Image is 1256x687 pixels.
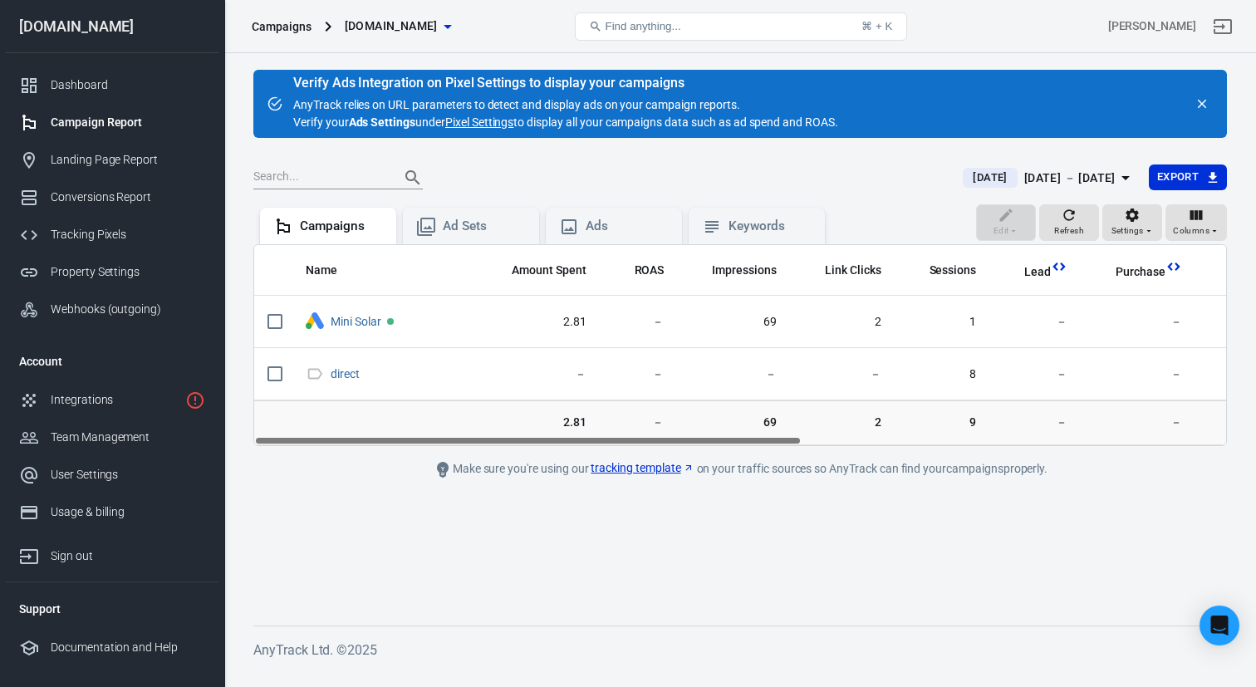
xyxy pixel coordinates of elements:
a: Sign out [6,531,218,575]
svg: This column is calculated from AnyTrack real-time data [1051,258,1067,275]
div: Verify Ads Integration on Pixel Settings to display your campaigns [293,75,838,91]
span: Name [306,263,359,279]
a: tracking template [591,459,694,477]
svg: 1 networks not verified yet [185,390,205,410]
div: Property Settings [51,263,205,281]
a: Mini Solar [331,315,381,328]
div: Conversions Report [51,189,205,206]
button: close [1190,92,1214,115]
input: Search... [253,167,386,189]
span: Find anything... [606,20,681,32]
span: 2 [803,415,881,431]
a: Dashboard [6,66,218,104]
div: User Settings [51,466,205,483]
div: Make sure you're using our on your traffic sources so AnyTrack can find your campaigns properly. [366,459,1114,479]
span: vitorama.com [345,16,438,37]
div: Tracking Pixels [51,226,205,243]
div: AnyTrack relies on URL parameters to detect and display ads on your campaign reports. Verify your... [293,76,838,131]
span: The number of clicks on links within the ad that led to advertiser-specified destinations [803,260,881,280]
span: Impressions [712,263,777,279]
svg: This column is calculated from AnyTrack real-time data [1165,258,1182,275]
li: Support [6,589,218,629]
span: － [490,366,586,383]
button: Columns [1165,204,1227,241]
span: The number of times your ads were on screen. [690,260,777,280]
button: [DOMAIN_NAME] [338,11,458,42]
span: Amount Spent [512,263,586,279]
div: Sign out [51,547,205,565]
span: direct [331,368,362,380]
div: Ads [586,218,669,235]
strong: Ads Settings [349,115,416,129]
span: － [1094,314,1182,331]
span: Name [306,263,337,279]
span: Link Clicks [825,263,881,279]
span: － [1094,366,1182,383]
span: － [1094,415,1182,431]
div: Campaigns [252,18,312,35]
svg: Direct [306,364,324,384]
span: The estimated total amount of money you've spent on your campaign, ad set or ad during its schedule. [490,260,586,280]
span: Mini Solar [331,316,384,327]
div: Usage & billing [51,503,205,521]
span: － [613,366,665,383]
h6: AnyTrack Ltd. © 2025 [253,640,1227,660]
span: Settings [1111,223,1144,238]
span: [DATE] [966,169,1013,186]
span: 2 [803,314,881,331]
span: Purchase [1116,264,1165,281]
a: direct [331,367,360,380]
div: Keywords [729,218,812,235]
span: 2.81 [490,415,586,431]
span: The number of times your ads were on screen. [712,260,777,280]
button: Find anything...⌘ + K [575,12,907,41]
a: Usage & billing [6,493,218,531]
div: Documentation and Help [51,639,205,656]
li: Account [6,341,218,381]
span: Lead [1024,264,1051,281]
span: 2.81 [490,314,586,331]
div: Account id: jKzc0AbW [1108,17,1196,35]
a: Property Settings [6,253,218,291]
button: Search [393,158,433,198]
a: Webhooks (outgoing) [6,291,218,328]
span: － [803,366,881,383]
a: Integrations [6,381,218,419]
div: Team Management [51,429,205,446]
span: Sessions [930,263,977,279]
div: [DOMAIN_NAME] [6,19,218,34]
span: The number of clicks on links within the ad that led to advertiser-specified destinations [825,260,881,280]
a: Landing Page Report [6,141,218,179]
a: Sign out [1203,7,1243,47]
span: 69 [690,314,777,331]
a: Conversions Report [6,179,218,216]
div: Campaigns [300,218,383,235]
span: － [1003,366,1067,383]
a: Team Management [6,419,218,456]
a: Campaign Report [6,104,218,141]
div: scrollable content [254,245,1226,445]
button: Refresh [1039,204,1099,241]
div: Webhooks (outgoing) [51,301,205,318]
div: Ad Sets [443,218,526,235]
div: Campaign Report [51,114,205,131]
span: Lead [1003,264,1051,281]
span: － [613,415,665,431]
span: Columns [1173,223,1209,238]
a: Tracking Pixels [6,216,218,253]
span: 1 [908,314,977,331]
button: Export [1149,164,1227,190]
button: Settings [1102,204,1162,241]
span: The total return on ad spend [635,260,665,280]
span: － [613,314,665,331]
div: Dashboard [51,76,205,94]
div: Integrations [51,391,179,409]
span: － [690,366,777,383]
span: Active [387,318,394,325]
button: [DATE][DATE] － [DATE] [949,164,1148,192]
a: User Settings [6,456,218,493]
span: － [1003,415,1067,431]
span: 69 [690,415,777,431]
a: Pixel Settings [445,114,513,131]
div: Open Intercom Messenger [1200,606,1239,645]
